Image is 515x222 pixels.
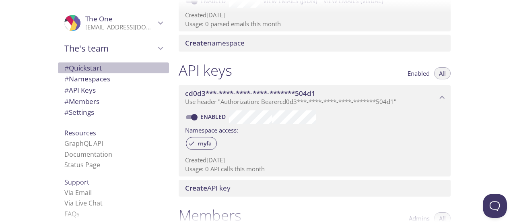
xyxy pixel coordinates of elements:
div: Team Settings [58,107,169,118]
span: Members [64,97,99,106]
h1: API keys [179,61,232,79]
span: The One [85,14,113,23]
span: Support [64,178,89,187]
span: # [64,63,69,73]
button: All [434,67,451,79]
div: The's team [58,38,169,59]
span: # [64,97,69,106]
div: The One [58,10,169,36]
div: Create namespace [179,35,451,52]
div: Create API Key [179,180,451,197]
span: Create [185,183,207,193]
span: API Keys [64,85,96,95]
span: # [64,74,69,83]
p: Usage: 0 API calls this month [185,165,444,173]
span: Namespaces [64,74,110,83]
span: # [64,85,69,95]
a: Via Email [64,188,92,197]
div: Namespaces [58,73,169,85]
a: GraphQL API [64,139,103,148]
span: # [64,108,69,117]
p: Created [DATE] [185,156,444,164]
a: Status Page [64,160,100,169]
p: Usage: 0 parsed emails this month [185,20,444,28]
div: Members [58,96,169,107]
span: Create [185,38,207,48]
span: The's team [64,43,155,54]
span: API key [185,183,231,193]
div: Quickstart [58,62,169,74]
button: Enabled [403,67,435,79]
div: API Keys [58,85,169,96]
div: rnyfa [186,137,217,150]
p: [EMAIL_ADDRESS][DOMAIN_NAME] [85,23,155,31]
span: Settings [64,108,94,117]
a: Via Live Chat [64,199,103,207]
a: Enabled [199,113,229,120]
iframe: Help Scout Beacon - Open [483,194,507,218]
p: Created [DATE] [185,11,444,19]
label: Namespace access: [185,124,238,135]
span: rnyfa [193,140,216,147]
span: namespace [185,38,245,48]
span: Quickstart [64,63,102,73]
a: Documentation [64,150,112,159]
span: Resources [64,129,96,137]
